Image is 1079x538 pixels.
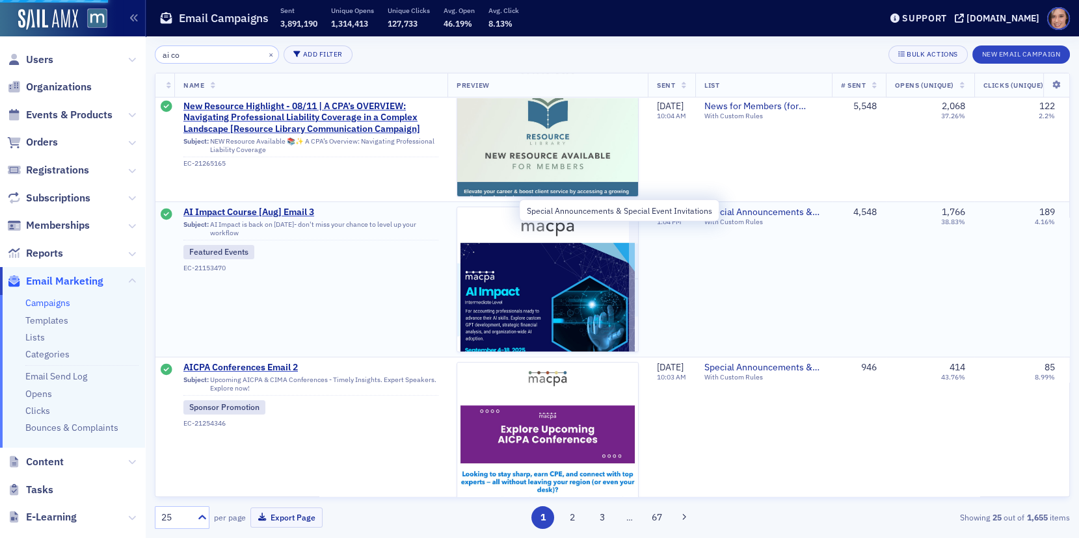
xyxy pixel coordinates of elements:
button: 2 [561,506,584,529]
div: 414 [950,362,965,374]
div: 4,548 [841,207,877,218]
span: Subject: [183,220,209,237]
span: Events & Products [26,108,113,122]
div: 4.16% [1035,218,1055,226]
div: 43.76% [941,373,965,381]
div: 38.83% [941,218,965,226]
div: Sent [161,364,172,377]
strong: 25 [990,511,1004,523]
button: Bulk Actions [888,45,967,64]
span: Reports [26,246,63,261]
span: Subject: [183,376,209,392]
a: Clicks [25,405,50,416]
div: 8.99% [1035,373,1055,381]
div: 122 [1039,101,1055,112]
a: Email Marketing [7,274,103,288]
a: Templates [25,314,68,326]
a: Categories [25,348,70,360]
a: AI Impact Course [Aug] Email 3 [183,207,438,218]
a: Content [7,455,64,469]
div: Special Announcements & Special Event Invitations [519,199,719,222]
span: 46.19% [444,18,472,29]
span: Special Announcements & Special Event Invitations [704,362,823,374]
div: Sent [161,101,172,114]
div: NEW Resource Available 📚✨ A CPA’s Overview: Navigating Professional Liability Coverage [183,137,438,157]
div: With Custom Rules [704,218,823,226]
a: Memberships [7,218,90,233]
div: 2.2% [1039,112,1055,121]
a: Campaigns [25,297,70,309]
a: Reports [7,246,63,261]
span: Preview [457,81,490,90]
a: Users [7,53,53,67]
span: Subject: [183,137,209,154]
div: Bulk Actions [907,51,957,58]
button: New Email Campaign [972,45,1070,64]
div: Showing out of items [774,511,1070,523]
button: [DOMAIN_NAME] [955,14,1044,23]
p: Avg. Open [444,6,475,15]
div: EC-21153470 [183,264,438,272]
a: Opens [25,388,52,400]
span: Name [183,81,204,90]
a: Subscriptions [7,191,90,205]
strong: 1,655 [1024,511,1050,523]
a: New Email Campaign [972,47,1070,59]
a: Organizations [7,80,92,94]
span: 3,891,190 [280,18,317,29]
div: 37.26% [941,112,965,121]
div: Sponsor Promotion [183,400,265,415]
input: Search… [155,45,279,64]
a: Registrations [7,163,89,177]
a: Lists [25,331,45,343]
a: Special Announcements & Special Event Invitations [704,207,823,218]
span: Registrations [26,163,89,177]
div: 2,068 [942,101,965,112]
p: Avg. Click [488,6,519,15]
div: 946 [841,362,877,374]
img: SailAMX [87,8,107,29]
div: EC-21254346 [183,419,438,428]
div: With Custom Rules [704,112,823,121]
time: 10:03 AM [657,372,686,381]
div: 25 [161,511,190,524]
div: Support [902,12,947,24]
span: Orders [26,135,58,149]
span: Email Marketing [26,274,103,288]
span: Content [26,455,64,469]
span: List [704,81,719,90]
div: Featured Events [183,245,254,259]
a: E-Learning [7,510,77,524]
span: E-Learning [26,510,77,524]
time: 1:04 PM [657,217,682,226]
span: Tasks [26,483,53,497]
button: 3 [591,506,613,529]
span: Subscriptions [26,191,90,205]
span: Sent [657,81,675,90]
span: Clicks (Unique) [983,81,1044,90]
div: Sent [161,209,172,222]
div: 5,548 [841,101,877,112]
a: Orders [7,135,58,149]
span: [DATE] [657,361,684,373]
button: 1 [531,506,554,529]
span: Profile [1047,7,1070,30]
a: Bounces & Complaints [25,422,118,433]
span: 1,314,413 [331,18,368,29]
span: AICPA Conferences Email 2 [183,362,438,374]
span: # Sent [841,81,866,90]
div: [DOMAIN_NAME] [966,12,1039,24]
button: Export Page [250,507,323,528]
h1: Email Campaigns [179,10,269,26]
a: SailAMX [18,9,78,30]
p: Sent [280,6,317,15]
p: Unique Opens [331,6,374,15]
a: New Resource Highlight - 08/11 | A CPA’s OVERVIEW: Navigating Professional Liability Coverage in ... [183,101,438,135]
label: per page [214,511,246,523]
div: Upcoming AICPA & CIMA Conferences - Timely Insights. Expert Speakers. Explore now! [183,376,438,396]
button: × [265,48,277,60]
span: News for Members (for members only) [704,101,823,112]
a: Tasks [7,483,53,497]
